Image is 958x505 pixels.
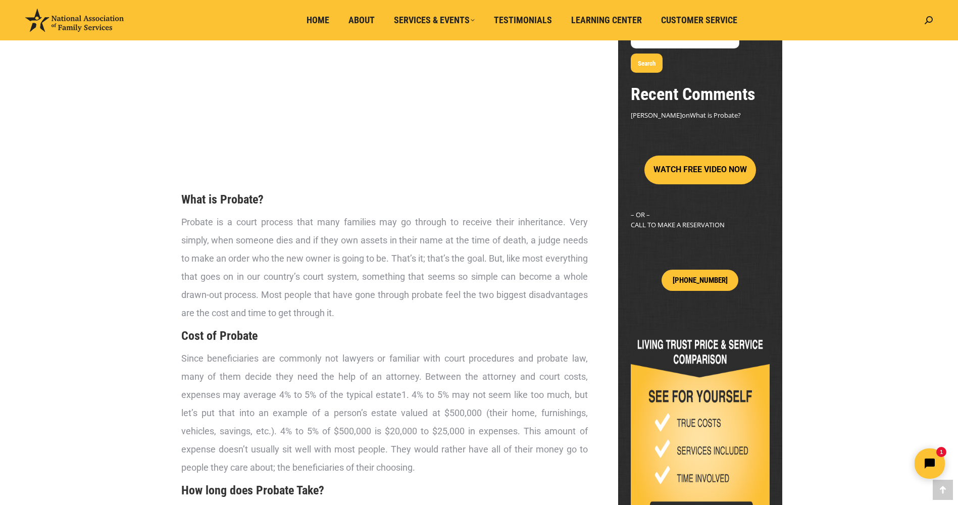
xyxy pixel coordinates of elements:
a: Home [299,11,336,30]
span: 1 [401,389,407,400]
span: Services & Events [394,15,475,26]
span: Home [307,15,329,26]
span: Learning Center [571,15,642,26]
p: – OR – CALL TO MAKE A RESERVATION [631,210,770,230]
iframe: Tidio Chat [780,440,953,487]
a: Customer Service [654,11,744,30]
span: Since beneficiaries are commonly not lawyers or familiar with court procedures and probate law, m... [181,353,588,400]
a: Testimonials [487,11,559,30]
span: Testimonials [494,15,552,26]
a: WATCH FREE VIDEO NOW [644,165,756,174]
h2: Recent Comments [631,83,770,105]
span: [PERSON_NAME] [631,111,682,120]
b: Cost of Probate [181,329,258,343]
button: Search [631,54,663,73]
span: Customer Service [661,15,737,26]
a: About [341,11,382,30]
span: Probate is a court process that many families may go through to receive their inheritance. Very s... [181,217,588,318]
b: What is Probate? [181,192,264,207]
img: National Association of Family Services [25,9,124,32]
button: WATCH FREE VIDEO NOW [644,156,756,184]
a: [PHONE_NUMBER] [662,270,739,291]
a: What is Probate? [690,111,741,120]
span: About [348,15,375,26]
a: Learning Center [564,11,649,30]
footer: on [631,110,770,120]
b: How long does Probate Take? [181,483,324,497]
span: . 4% to 5% may not seem like too much, but let’s put that into an example of a person’s estate va... [181,389,588,473]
